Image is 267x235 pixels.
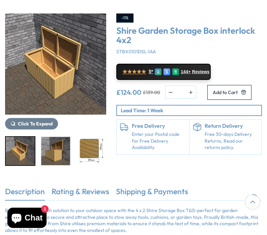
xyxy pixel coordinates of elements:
[121,107,261,114] p: Lead Time: 1 Week
[5,208,49,230] inbox-online-store-chat: Shopify online store chat
[132,131,186,151] a: Enter your Postal code for Free Delivery Availability
[207,85,251,100] button: Add to Cart
[5,186,45,200] a: Description
[18,121,53,127] span: Click To Expand
[52,186,109,200] a: Rating & Reviews
[116,49,156,55] span: STBX0101DSL-1AA
[132,123,186,129] h6: Free Delivery
[192,69,210,75] span: Reviews
[77,137,106,165] img: 34X34SECTION_9ca32190-74a7-4b44-ae0d-6fdf38862b2e_200x200.jpg
[205,131,259,151] p: Free 30-days Delivery Returns, Read our returns policy.
[122,68,146,75] span: ★★★★★
[5,13,106,129] div: 6 / 8
[116,89,141,96] ins: £124.00
[5,13,106,115] img: Shire Garden Storage Box interlock 4x2 - Best Shed
[181,69,190,75] span: 144+
[40,136,71,166] div: 7 / 8
[116,64,211,80] a: ★★★★★ 5* G E R 144+ Reviews
[116,186,188,200] a: Shipping & Payments
[164,68,170,75] div: E
[172,68,179,75] div: R
[6,137,35,165] img: StorageBoxRENA6_667b92f2-c342-4447-9373-30c02f2ae88e_200x200.jpg
[116,13,133,23] div: -11%
[5,118,58,129] button: Click To Expand
[213,90,238,95] span: Add to Cart
[205,123,259,129] h6: Return Delivery
[41,137,70,165] img: StorageBoxRENA7_eeb11b1d-60cd-43dc-be11-bfefbd588a4f_200x200.jpg
[5,207,262,234] p: Bring a tidy and stylish solution to your outdoor space with the 4 x 2 Shire Storage Box T&G-perf...
[76,136,106,166] div: 8 / 8
[116,26,262,45] h3: Shire Garden Storage Box interlock 4x2
[155,68,161,75] div: G
[5,136,35,166] div: 6 / 8
[143,90,160,95] del: £139.00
